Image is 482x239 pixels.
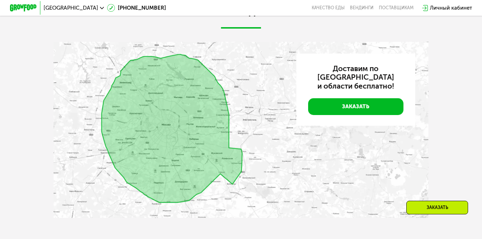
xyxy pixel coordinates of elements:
span: [GEOGRAPHIC_DATA] [44,5,98,11]
img: qjxAnTPE20vLBGq3.webp [54,42,428,218]
a: Вендинги [350,5,373,11]
a: Заказать [308,98,403,115]
div: Заказать [406,201,468,214]
div: Личный кабинет [430,4,472,12]
h3: Доставим по [GEOGRAPHIC_DATA] и области бесплатно! [308,64,403,90]
a: Качество еды [312,5,345,11]
div: поставщикам [379,5,413,11]
a: [PHONE_NUMBER] [107,4,166,12]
